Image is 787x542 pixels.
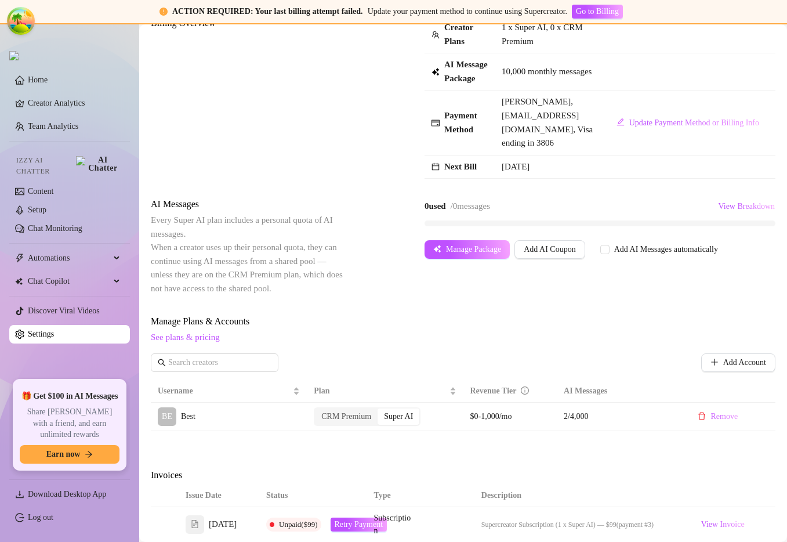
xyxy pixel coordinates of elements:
[572,5,623,19] button: Go to Billing
[444,111,477,134] strong: Payment Method
[20,445,119,464] button: Earn nowarrow-right
[444,23,473,46] strong: Creator Plans
[474,485,690,507] th: Description
[259,485,367,507] th: Status
[15,254,24,263] span: thunderbolt
[431,31,440,39] span: team
[557,380,681,403] th: AI Messages
[28,306,100,315] a: Discover Viral Videos
[151,333,220,342] a: See plans & pricing
[710,412,738,421] span: Remove
[572,7,623,16] a: Go to Billing
[614,243,718,256] div: Add AI Messages automatically
[425,201,446,211] strong: 0 used
[172,7,363,16] strong: ACTION REQUIRED: Your last billing attempt failed.
[431,119,440,127] span: credit-card
[481,521,616,529] span: Supercreator Subscription (1 x Super AI) — $99
[331,518,387,532] button: Retry Payment
[368,7,567,16] span: Update your payment method to continue using Supercreator.
[463,403,557,431] td: $0-1,000/mo
[28,330,54,338] a: Settings
[314,385,447,398] span: Plan
[524,245,575,254] span: Add AI Coupon
[378,409,419,425] div: Super AI
[502,23,583,46] span: 1 x Super AI, 0 x CRM Premium
[28,224,82,233] a: Chat Monitoring
[701,518,745,531] span: View Invoice
[315,409,378,425] div: CRM Premium
[151,215,343,293] span: Every Super AI plan includes a personal quota of AI messages. When a creator uses up their person...
[209,518,237,532] span: [DATE]
[710,358,719,366] span: plus
[701,353,775,372] button: Add Account
[151,197,346,211] span: AI Messages
[191,520,199,528] span: file-text
[307,380,463,403] th: Plan
[444,60,488,83] strong: AI Message Package
[502,162,529,171] span: [DATE]
[15,490,24,499] span: download
[28,490,106,498] span: Download Desktop App
[16,155,71,177] span: Izzy AI Chatter
[28,75,48,84] a: Home
[373,514,411,535] span: Subscription
[470,386,517,395] span: Revenue Tier
[502,97,593,147] span: [PERSON_NAME], [EMAIL_ADDRESS][DOMAIN_NAME], Visa ending in 3806
[158,359,166,367] span: search
[159,8,168,16] span: exclamation-circle
[425,240,510,259] button: Manage Package
[28,187,53,196] a: Content
[9,9,32,32] button: Open Tanstack query devtools
[28,513,53,522] a: Log out
[15,277,23,286] img: Chat Copilot
[168,356,262,369] input: Search creators
[431,162,440,171] span: calendar
[576,7,619,16] span: Go to Billing
[9,51,19,60] img: logo.svg
[20,406,119,440] span: Share [PERSON_NAME] with a friend, and earn unlimited rewards
[335,520,383,529] span: Retry Payment
[446,245,501,254] span: Manage Package
[151,468,346,482] span: Invoices
[451,201,490,211] span: / 0 messages
[28,249,110,268] span: Automations
[158,385,291,398] span: Username
[28,122,78,131] a: Team Analytics
[162,410,172,423] span: BE
[179,485,259,507] th: Issue Date
[718,202,775,211] span: View Breakdown
[76,156,121,172] img: AI Chatter
[629,118,759,128] span: Update Payment Method or Billing Info
[85,450,93,458] span: arrow-right
[444,162,477,171] strong: Next Bill
[367,485,420,507] th: Type
[28,272,110,291] span: Chat Copilot
[151,380,307,403] th: Username
[314,407,420,426] div: segmented control
[46,450,81,459] span: Earn now
[181,412,195,421] span: Best
[697,518,749,532] a: View Invoice
[502,65,592,79] span: 10,000 monthly messages
[723,358,766,367] span: Add Account
[151,315,775,328] span: Manage Plans & Accounts
[521,386,529,395] span: info-circle
[698,412,706,420] span: delete
[21,391,118,402] span: 🎁 Get $100 in AI Messages
[688,407,747,426] button: Remove
[607,114,768,132] button: Update Payment Method or Billing Info
[28,205,46,214] a: Setup
[279,520,317,529] span: Unpaid ($99)
[514,240,585,259] button: Add AI Coupon
[564,410,674,423] span: 2 / 4,000
[28,94,121,113] a: Creator Analytics
[717,197,775,216] button: View Breakdown
[616,118,625,126] span: edit
[616,521,654,529] span: (payment #3)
